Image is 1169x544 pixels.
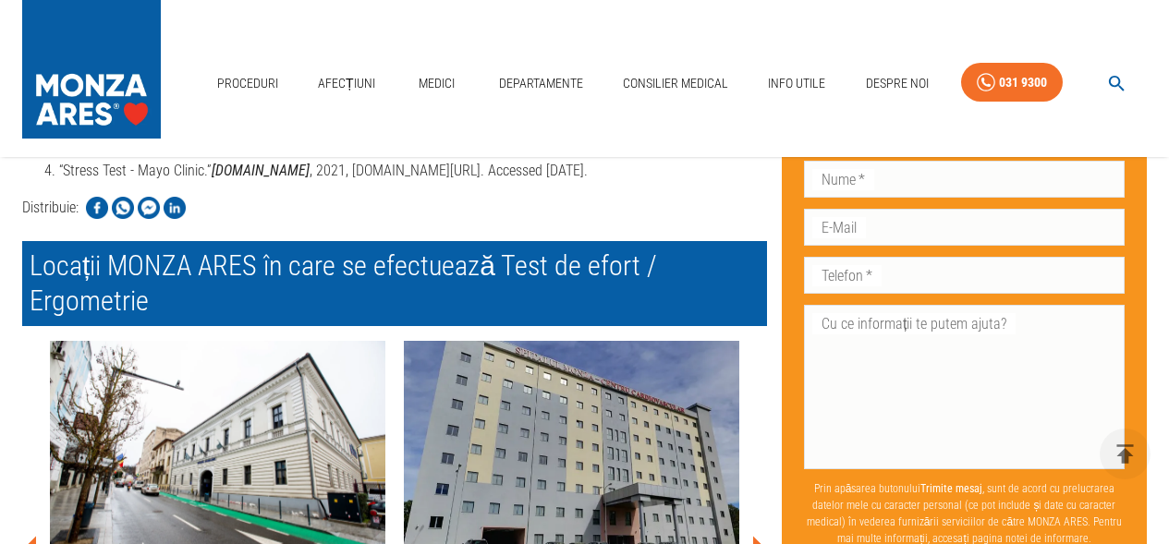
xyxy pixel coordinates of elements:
[112,197,134,219] img: Share on WhatsApp
[138,197,160,219] img: Share on Facebook Messenger
[22,197,79,219] p: Distribuie:
[761,65,833,103] a: Info Utile
[615,65,736,103] a: Consilier Medical
[408,65,467,103] a: Medici
[164,197,186,219] img: Share on LinkedIn
[1100,429,1151,479] button: delete
[212,162,310,179] em: [DOMAIN_NAME]
[858,65,936,103] a: Despre Noi
[311,65,383,103] a: Afecțiuni
[961,63,1063,103] a: 031 9300
[920,482,982,495] b: Trimite mesaj
[999,71,1047,94] div: 031 9300
[86,197,108,219] img: Share on Facebook
[59,160,767,182] li: “Stress Test - Mayo Clinic.” , 2021, [DOMAIN_NAME][URL]. Accessed [DATE].
[22,241,767,326] h2: Locații MONZA ARES în care se efectuează Test de efort / Ergometrie
[210,65,286,103] a: Proceduri
[492,65,591,103] a: Departamente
